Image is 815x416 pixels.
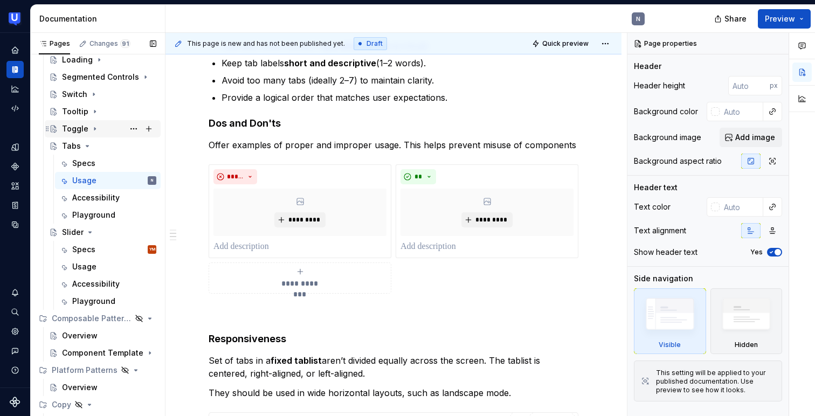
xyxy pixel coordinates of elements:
[55,172,161,189] a: UsageN
[735,132,775,143] span: Add image
[72,210,115,220] div: Playground
[34,310,161,327] div: Composable Patterns
[724,13,747,24] span: Share
[34,362,161,379] div: Platform Patterns
[10,397,20,407] svg: Supernova Logo
[765,13,795,24] span: Preview
[758,9,811,29] button: Preview
[62,382,98,393] div: Overview
[55,206,161,224] a: Playground
[634,225,686,236] div: Text alignment
[209,386,578,399] p: They should be used in wide horizontal layouts, such as landscape mode.
[6,138,24,156] div: Design tokens
[55,189,161,206] a: Accessibility
[634,156,722,167] div: Background aspect ratio
[529,36,593,51] button: Quick preview
[728,76,770,95] input: Auto
[770,81,778,90] p: px
[750,248,763,256] label: Yes
[720,197,763,217] input: Auto
[656,369,775,394] div: This setting will be applied to your published documentation. Use preview to see how it looks.
[89,39,130,48] div: Changes
[710,288,783,354] div: Hidden
[634,273,693,284] div: Side navigation
[55,293,161,310] a: Playground
[62,106,88,117] div: Tooltip
[542,39,589,48] span: Quick preview
[120,39,130,48] span: 91
[222,91,578,104] p: Provide a logical order that matches user expectations.
[45,224,161,241] a: Slider
[6,80,24,98] a: Analytics
[149,244,155,255] div: YM
[6,323,24,340] a: Settings
[634,132,701,143] div: Background image
[6,100,24,117] a: Code automation
[634,247,697,258] div: Show header text
[72,192,120,203] div: Accessibility
[72,244,95,255] div: Specs
[209,333,286,344] strong: Responsiveness
[209,138,578,151] p: Offer examples of proper and improper usage. This helps prevent misuse of components
[55,241,161,258] a: SpecsYM
[72,279,120,289] div: Accessibility
[6,61,24,78] a: Documentation
[151,175,153,186] div: N
[52,399,71,410] div: Copy
[284,58,376,68] strong: short and descriptive
[55,275,161,293] a: Accessibility
[367,39,383,48] span: Draft
[636,15,640,23] div: N
[634,202,671,212] div: Text color
[52,313,132,324] div: Composable Patterns
[55,258,161,275] a: Usage
[62,72,139,82] div: Segmented Controls
[271,355,322,366] strong: fixed tablist
[634,288,706,354] div: Visible
[62,348,143,358] div: Component Template
[6,41,24,59] a: Home
[55,155,161,172] a: Specs
[634,106,698,117] div: Background color
[6,158,24,175] div: Components
[634,80,685,91] div: Header height
[187,39,345,48] span: This page is new and has not been published yet.
[209,354,578,380] p: Set of tabs in a aren’t divided equally across the screen. The tablist is centered, right-aligned...
[222,57,578,70] p: Keep tab labels (1–2 words).
[62,89,87,100] div: Switch
[45,120,161,137] a: Toggle
[735,341,758,349] div: Hidden
[6,284,24,301] button: Notifications
[62,54,93,65] div: Loading
[6,342,24,359] button: Contact support
[720,128,782,147] button: Add image
[62,330,98,341] div: Overview
[209,117,281,129] strong: Dos and Don'ts
[634,182,678,193] div: Header text
[45,103,161,120] a: Tooltip
[62,123,88,134] div: Toggle
[6,303,24,321] button: Search ⌘K
[72,158,95,169] div: Specs
[6,177,24,195] a: Assets
[72,175,96,186] div: Usage
[39,13,161,24] div: Documentation
[45,51,161,68] a: Loading
[45,86,161,103] a: Switch
[6,216,24,233] a: Data sources
[34,396,161,413] div: Copy
[9,12,22,25] img: 41adf70f-fc1c-4662-8e2d-d2ab9c673b1b.png
[52,365,118,376] div: Platform Patterns
[39,39,70,48] div: Pages
[72,296,115,307] div: Playground
[6,197,24,214] a: Storybook stories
